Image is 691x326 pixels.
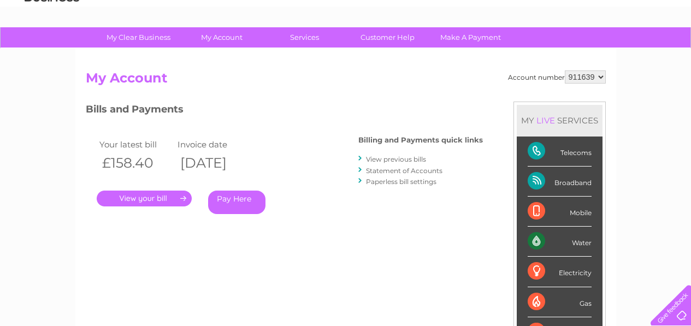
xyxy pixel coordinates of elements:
div: Broadband [528,167,592,197]
th: £158.40 [97,152,175,174]
h4: Billing and Payments quick links [358,136,483,144]
a: Paperless bill settings [366,177,436,186]
a: Energy [526,46,550,55]
h3: Bills and Payments [86,102,483,121]
a: Pay Here [208,191,265,214]
div: MY SERVICES [517,105,603,136]
a: Telecoms [557,46,589,55]
div: LIVE [534,115,557,126]
img: logo.png [24,28,80,62]
a: My Account [176,27,267,48]
a: Services [259,27,350,48]
td: Your latest bill [97,137,175,152]
div: Telecoms [528,137,592,167]
a: Blog [596,46,612,55]
div: Mobile [528,197,592,227]
th: [DATE] [175,152,253,174]
a: Contact [618,46,645,55]
a: View previous bills [366,155,426,163]
div: Water [528,227,592,257]
div: Electricity [528,257,592,287]
a: My Clear Business [93,27,184,48]
a: Water [499,46,519,55]
a: Customer Help [342,27,433,48]
div: Clear Business is a trading name of Verastar Limited (registered in [GEOGRAPHIC_DATA] No. 3667643... [88,6,604,53]
a: Statement of Accounts [366,167,442,175]
div: Gas [528,287,592,317]
h2: My Account [86,70,606,91]
a: Make A Payment [426,27,516,48]
a: Log out [655,46,681,55]
td: Invoice date [175,137,253,152]
div: Account number [508,70,606,84]
a: 0333 014 3131 [485,5,560,19]
a: . [97,191,192,206]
